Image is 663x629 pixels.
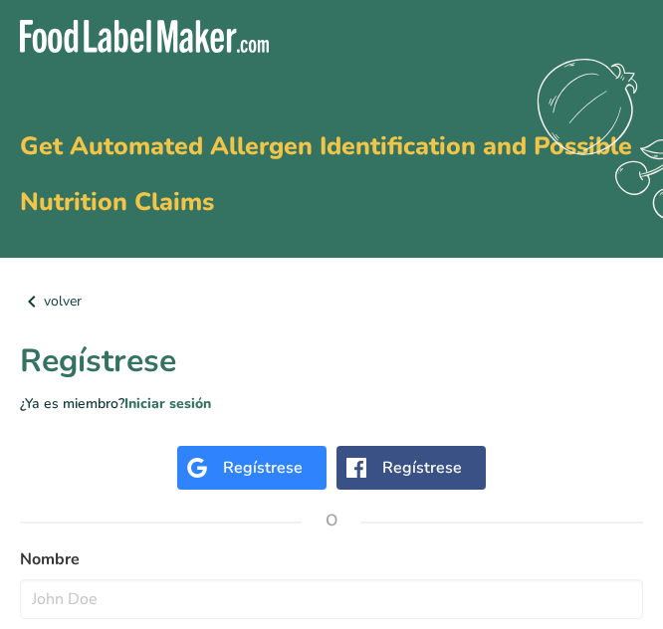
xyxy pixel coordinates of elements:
div: Regístrese [223,456,303,480]
input: John Doe [20,579,643,619]
a: Iniciar sesión [124,394,211,413]
h1: Regístrese [20,337,643,385]
span: Get Automated Allergen Identification and Possible Nutrition Claims [20,129,632,219]
span: O [302,491,361,550]
div: Regístrese [382,456,462,480]
label: Nombre [20,547,643,571]
p: ¿Ya es miembro? [20,393,643,414]
img: Food Label Maker [20,20,269,53]
a: volver [20,290,643,314]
